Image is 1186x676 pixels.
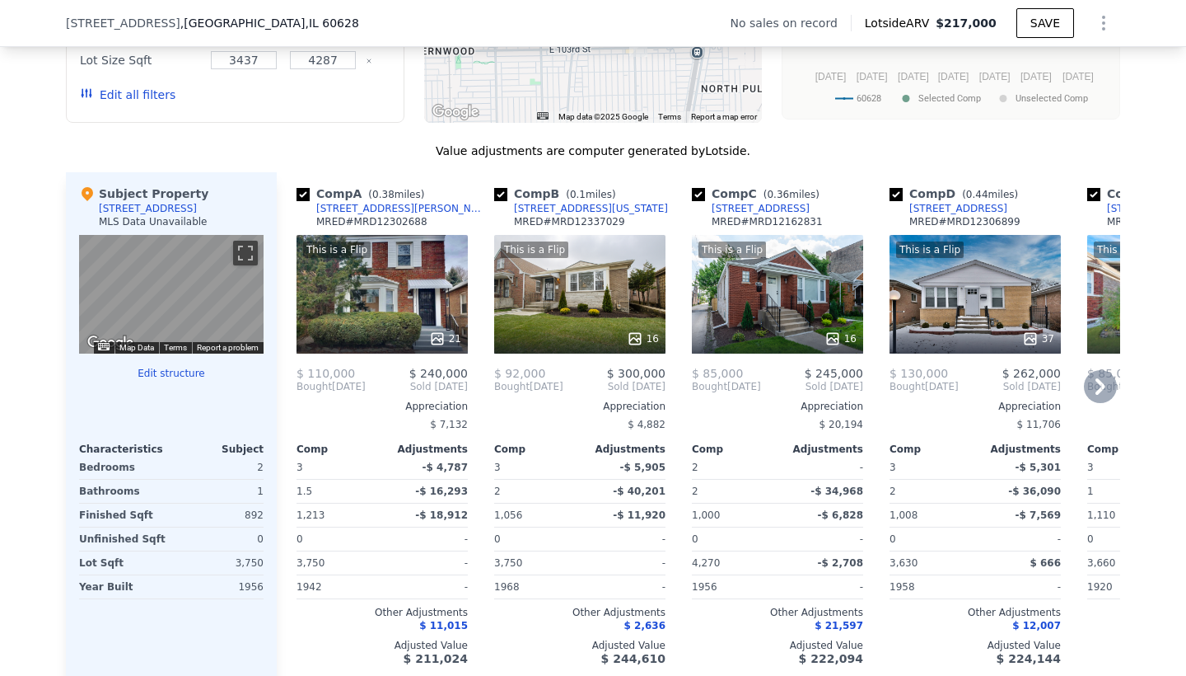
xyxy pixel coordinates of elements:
[385,528,468,551] div: -
[423,462,468,473] span: -$ 4,787
[818,557,863,569] span: -$ 2,708
[175,528,264,551] div: 0
[563,380,665,393] span: Sold [DATE]
[558,112,648,121] span: Map data ©2025 Google
[303,242,371,258] div: This is a Flip
[583,528,665,551] div: -
[1030,557,1061,569] span: $ 666
[815,71,847,82] text: [DATE]
[415,486,468,497] span: -$ 16,293
[692,443,777,456] div: Comp
[1094,242,1161,258] div: This is a Flip
[1087,367,1138,380] span: $ 85,000
[197,343,259,352] a: Report a problem
[819,419,863,430] span: $ 20,194
[601,652,665,665] span: $ 244,610
[955,189,1025,200] span: ( miles)
[580,443,665,456] div: Adjustments
[175,480,264,503] div: 1
[296,367,355,380] span: $ 110,000
[79,504,168,527] div: Finished Sqft
[570,189,586,200] span: 0.1
[889,202,1007,215] a: [STREET_ADDRESS]
[537,112,549,120] button: Keyboard shortcuts
[494,639,665,652] div: Adjusted Value
[936,16,997,30] span: $217,000
[979,71,1011,82] text: [DATE]
[66,143,1120,159] div: Value adjustments are computer generated by Lotside .
[372,189,395,200] span: 0.38
[805,367,863,380] span: $ 245,000
[781,575,863,599] div: -
[1087,462,1094,473] span: 3
[79,443,171,456] div: Characteristics
[898,71,929,82] text: [DATE]
[175,575,264,599] div: 1956
[296,380,332,393] span: Bought
[692,380,727,393] span: Bought
[99,215,208,228] div: MLS Data Unavailable
[692,533,698,545] span: 0
[692,202,810,215] a: [STREET_ADDRESS]
[857,93,881,104] text: 60628
[175,552,264,575] div: 3,750
[1062,71,1094,82] text: [DATE]
[889,443,975,456] div: Comp
[658,112,681,121] a: Terms (opens in new tab)
[316,215,427,228] div: MRED # MRD12302688
[1002,367,1061,380] span: $ 262,000
[1017,419,1061,430] span: $ 11,706
[419,620,468,631] span: $ 11,015
[305,16,358,30] span: , IL 60628
[99,202,197,215] div: [STREET_ADDRESS]
[731,15,851,31] div: No sales on record
[692,639,863,652] div: Adjusted Value
[428,101,483,123] img: Google
[366,58,372,64] button: Clear
[385,575,468,599] div: -
[1008,486,1061,497] span: -$ 36,090
[83,332,138,354] a: Open this area in Google Maps (opens a new window)
[889,185,1025,202] div: Comp D
[889,462,896,473] span: 3
[296,443,382,456] div: Comp
[938,71,969,82] text: [DATE]
[366,380,468,393] span: Sold [DATE]
[429,331,461,347] div: 21
[79,235,264,354] div: Street View
[896,242,964,258] div: This is a Flip
[1087,509,1115,521] span: 1,110
[1087,575,1170,599] div: 1920
[296,400,468,413] div: Appreciation
[613,486,665,497] span: -$ 40,201
[296,185,431,202] div: Comp A
[514,215,625,228] div: MRED # MRD12337029
[296,575,379,599] div: 1942
[978,528,1061,551] div: -
[607,367,665,380] span: $ 300,000
[415,509,468,521] span: -$ 18,912
[712,215,823,228] div: MRED # MRD12162831
[494,380,530,393] span: Bought
[889,509,918,521] span: 1,008
[1020,71,1052,82] text: [DATE]
[119,342,154,354] button: Map Data
[79,480,168,503] div: Bathrooms
[889,380,925,393] span: Bought
[296,533,303,545] span: 0
[692,462,698,473] span: 2
[909,202,1007,215] div: [STREET_ADDRESS]
[692,400,863,413] div: Appreciation
[1012,620,1061,631] span: $ 12,007
[889,575,972,599] div: 1958
[628,419,665,430] span: $ 4,882
[80,87,175,103] button: Edit all filters
[514,202,668,215] div: [STREET_ADDRESS][US_STATE]
[620,462,665,473] span: -$ 5,905
[692,367,743,380] span: $ 85,000
[889,400,1061,413] div: Appreciation
[180,15,359,31] span: , [GEOGRAPHIC_DATA]
[692,509,720,521] span: 1,000
[296,557,325,569] span: 3,750
[799,652,863,665] span: $ 222,094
